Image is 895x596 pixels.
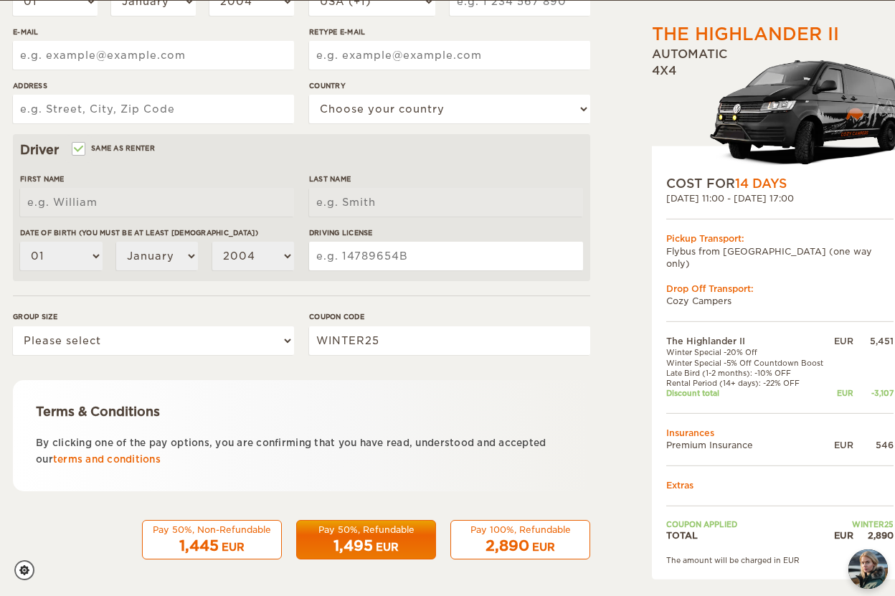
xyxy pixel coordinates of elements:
[20,141,583,159] div: Driver
[666,335,831,347] td: The Highlander II
[666,347,831,357] td: Winter Special -20% Off
[853,439,894,451] div: 546
[73,141,155,155] label: Same as renter
[151,524,273,536] div: Pay 50%, Non-Refundable
[460,524,581,536] div: Pay 100%, Refundable
[848,549,888,589] img: Freyja at Cozy Campers
[666,283,894,295] div: Drop Off Transport:
[532,540,555,554] div: EUR
[735,176,787,191] span: 14 Days
[36,435,567,468] p: By clicking one of the pay options, you are confirming that you have read, understood and accepte...
[20,174,294,184] label: First Name
[309,174,583,184] label: Last Name
[179,537,219,554] span: 1,445
[309,311,590,322] label: Coupon code
[666,378,831,388] td: Rental Period (14+ days): -22% OFF
[309,242,583,270] input: e.g. 14789654B
[831,439,853,451] div: EUR
[853,335,894,347] div: 5,451
[666,295,894,307] td: Cozy Campers
[666,245,894,269] td: Flybus from [GEOGRAPHIC_DATA] (one way only)
[853,388,894,398] div: -3,107
[306,524,427,536] div: Pay 50%, Refundable
[309,227,583,238] label: Driving License
[666,192,894,204] div: [DATE] 11:00 - [DATE] 17:00
[666,479,894,491] td: Extras
[13,27,294,37] label: E-mail
[666,388,831,398] td: Discount total
[53,454,161,465] a: terms and conditions
[13,41,294,70] input: e.g. example@example.com
[450,520,590,560] button: Pay 100%, Refundable 2,890 EUR
[666,357,831,367] td: Winter Special -5% Off Countdown Boost
[666,529,831,541] td: TOTAL
[831,519,894,529] td: WINTER25
[142,520,282,560] button: Pay 50%, Non-Refundable 1,445 EUR
[309,41,590,70] input: e.g. example@example.com
[376,540,399,554] div: EUR
[666,519,831,529] td: Coupon applied
[222,540,245,554] div: EUR
[20,188,294,217] input: e.g. William
[848,549,888,589] button: chat-button
[666,232,894,245] div: Pickup Transport:
[486,537,529,554] span: 2,890
[666,368,831,378] td: Late Bird (1-2 months): -10% OFF
[831,529,853,541] div: EUR
[853,529,894,541] div: 2,890
[652,22,839,47] div: The Highlander II
[333,537,373,554] span: 1,495
[666,439,831,451] td: Premium Insurance
[14,560,44,580] a: Cookie settings
[13,80,294,91] label: Address
[309,188,583,217] input: e.g. Smith
[666,554,894,564] div: The amount will be charged in EUR
[13,95,294,123] input: e.g. Street, City, Zip Code
[309,27,590,37] label: Retype E-mail
[36,403,567,420] div: Terms & Conditions
[296,520,436,560] button: Pay 50%, Refundable 1,495 EUR
[73,146,82,155] input: Same as renter
[309,80,590,91] label: Country
[666,175,894,192] div: COST FOR
[20,227,294,238] label: Date of birth (You must be at least [DEMOGRAPHIC_DATA])
[831,388,853,398] div: EUR
[831,335,853,347] div: EUR
[666,427,894,439] td: Insurances
[13,311,294,322] label: Group size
